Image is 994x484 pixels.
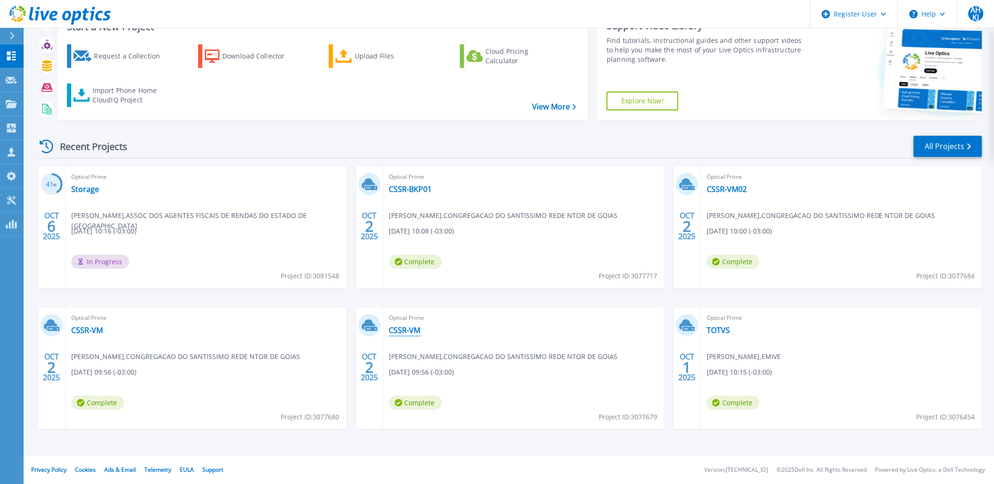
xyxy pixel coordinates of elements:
[71,313,341,323] span: Optical Prime
[914,136,982,157] a: All Projects
[678,209,696,243] div: OCT 2025
[389,184,432,194] a: CSSR-BKP01
[94,47,169,66] div: Request a Collection
[707,255,760,269] span: Complete
[281,271,340,281] span: Project ID: 3081548
[71,184,99,194] a: Storage
[707,184,747,194] a: CSSR-VM02
[389,396,442,410] span: Complete
[389,226,454,236] span: [DATE] 10:08 (-03:00)
[917,271,975,281] span: Project ID: 3077684
[47,363,56,371] span: 2
[683,363,692,371] span: 1
[42,209,60,243] div: OCT 2025
[777,467,867,473] li: © 2025 Dell Inc. All Rights Reserved
[42,350,60,384] div: OCT 2025
[144,466,171,474] a: Telemetry
[360,209,378,243] div: OCT 2025
[969,6,984,21] span: AHKJ
[917,412,975,422] span: Project ID: 3076454
[389,210,618,221] span: [PERSON_NAME] , CONGREGACAO DO SANTISSIMO REDE NTOR DE GOIAS
[360,350,378,384] div: OCT 2025
[678,350,696,384] div: OCT 2025
[36,135,140,158] div: Recent Projects
[683,222,692,230] span: 2
[607,36,804,64] div: Find tutorials, instructional guides and other support videos to help you make the most of your L...
[707,367,772,377] span: [DATE] 10:15 (-03:00)
[31,466,67,474] a: Privacy Policy
[329,44,434,68] a: Upload Files
[71,172,341,182] span: Optical Prime
[707,325,730,335] a: TOTVS
[532,102,576,111] a: View More
[67,22,576,32] h3: Start a New Project
[389,367,454,377] span: [DATE] 09:56 (-03:00)
[104,466,136,474] a: Ads & Email
[71,396,124,410] span: Complete
[389,325,421,335] a: CSSR-VM
[71,367,136,377] span: [DATE] 09:56 (-03:00)
[365,363,374,371] span: 2
[460,44,565,68] a: Cloud Pricing Calculator
[705,467,768,473] li: Version: [TECHNICAL_ID]
[71,255,129,269] span: In Progress
[198,44,303,68] a: Download Collector
[607,92,678,110] a: Explore Now!
[47,222,56,230] span: 6
[222,47,298,66] div: Download Collector
[389,313,659,323] span: Optical Prime
[71,226,136,236] span: [DATE] 10:16 (-03:00)
[67,44,172,68] a: Request a Collection
[71,351,300,362] span: [PERSON_NAME] , CONGREGACAO DO SANTISSIMO REDE NTOR DE GOIAS
[75,466,96,474] a: Cookies
[707,226,772,236] span: [DATE] 10:00 (-03:00)
[707,210,936,221] span: [PERSON_NAME] , CONGREGACAO DO SANTISSIMO REDE NTOR DE GOIAS
[485,47,561,66] div: Cloud Pricing Calculator
[389,255,442,269] span: Complete
[707,396,760,410] span: Complete
[876,467,986,473] li: Powered by Live Optics, a Dell Technology
[365,222,374,230] span: 2
[599,412,657,422] span: Project ID: 3077679
[180,466,194,474] a: EULA
[281,412,340,422] span: Project ID: 3077680
[71,325,103,335] a: CSSR-VM
[599,271,657,281] span: Project ID: 3077717
[71,210,347,231] span: [PERSON_NAME] , ASSOC DOS AGENTES FISCAIS DE RENDAS DO ESTADO DE [GEOGRAPHIC_DATA]
[389,351,618,362] span: [PERSON_NAME] , CONGREGACAO DO SANTISSIMO REDE NTOR DE GOIAS
[41,179,63,190] h3: 41
[707,172,977,182] span: Optical Prime
[389,172,659,182] span: Optical Prime
[202,466,223,474] a: Support
[92,86,166,105] div: Import Phone Home CloudIQ Project
[53,182,57,187] span: %
[355,47,430,66] div: Upload Files
[707,313,977,323] span: Optical Prime
[707,351,781,362] span: [PERSON_NAME] , EMIVE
